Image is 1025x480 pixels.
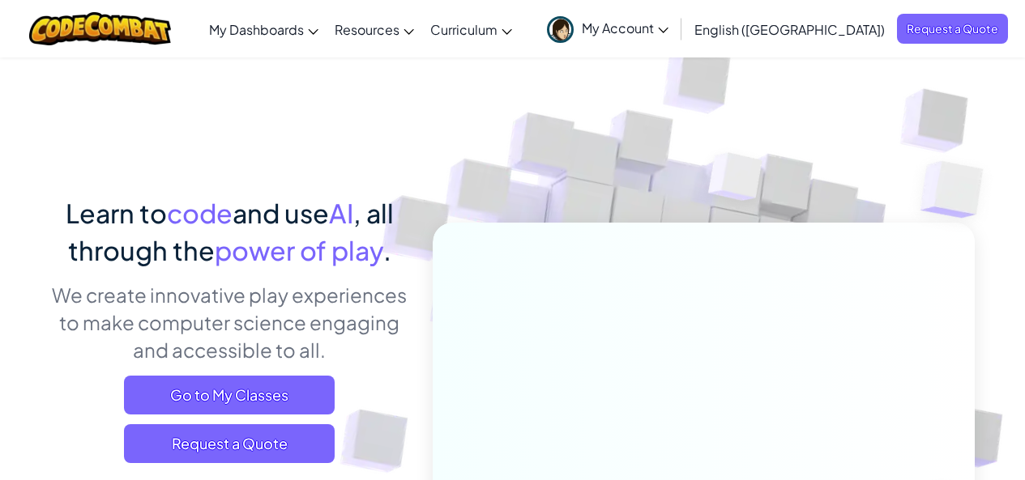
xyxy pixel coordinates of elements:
[124,376,335,414] a: Go to My Classes
[677,121,794,241] img: Overlap cubes
[422,7,520,51] a: Curriculum
[209,21,304,38] span: My Dashboards
[215,234,383,266] span: power of play
[383,234,391,266] span: .
[582,19,668,36] span: My Account
[124,424,335,463] a: Request a Quote
[897,14,1008,44] a: Request a Quote
[201,7,327,51] a: My Dashboards
[547,16,574,43] img: avatar
[51,281,408,363] p: We create innovative play experiences to make computer science engaging and accessible to all.
[686,7,893,51] a: English ([GEOGRAPHIC_DATA])
[335,21,399,38] span: Resources
[327,7,422,51] a: Resources
[167,197,233,229] span: code
[66,197,167,229] span: Learn to
[694,21,885,38] span: English ([GEOGRAPHIC_DATA])
[539,3,677,54] a: My Account
[430,21,498,38] span: Curriculum
[329,197,353,229] span: AI
[29,12,171,45] img: CodeCombat logo
[233,197,329,229] span: and use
